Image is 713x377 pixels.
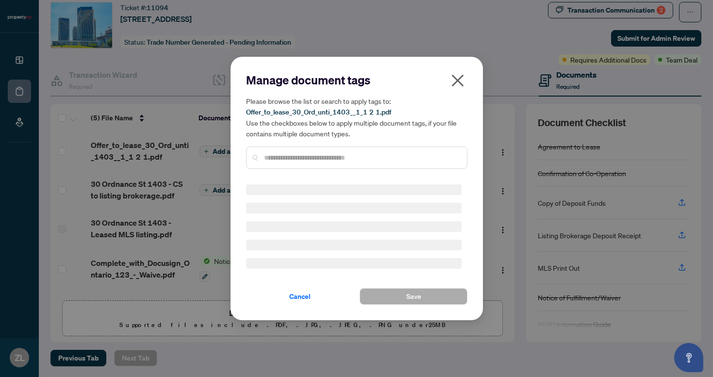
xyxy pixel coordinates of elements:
h2: Manage document tags [246,72,467,88]
button: Save [360,288,467,305]
button: Open asap [674,343,703,372]
button: Cancel [246,288,354,305]
span: Cancel [289,289,311,304]
span: close [450,73,465,88]
span: Offer_to_lease_30_Ord_unti_1403__1_1 2 1.pdf [246,108,391,116]
h5: Please browse the list or search to apply tags to: Use the checkboxes below to apply multiple doc... [246,96,467,139]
